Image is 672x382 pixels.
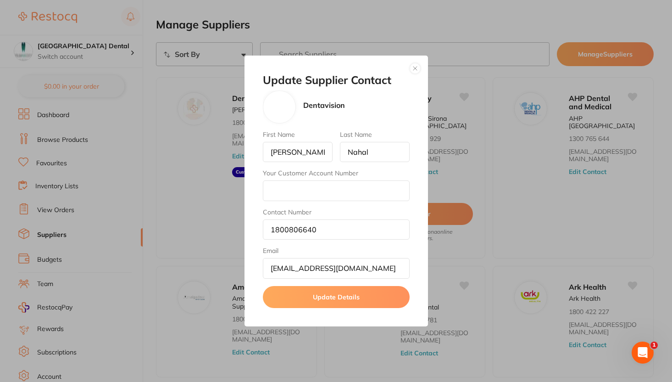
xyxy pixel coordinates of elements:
label: Last Name [340,131,410,138]
p: Dentavision [303,101,345,109]
label: Contact Number [263,208,410,216]
iframe: Intercom live chat [632,342,654,364]
button: Update Details [263,286,410,308]
label: Your Customer Account Number [263,169,410,177]
h2: Update Supplier Contact [263,74,410,87]
label: First Name [263,131,333,138]
span: 1 [650,342,658,349]
label: Email [263,247,410,254]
